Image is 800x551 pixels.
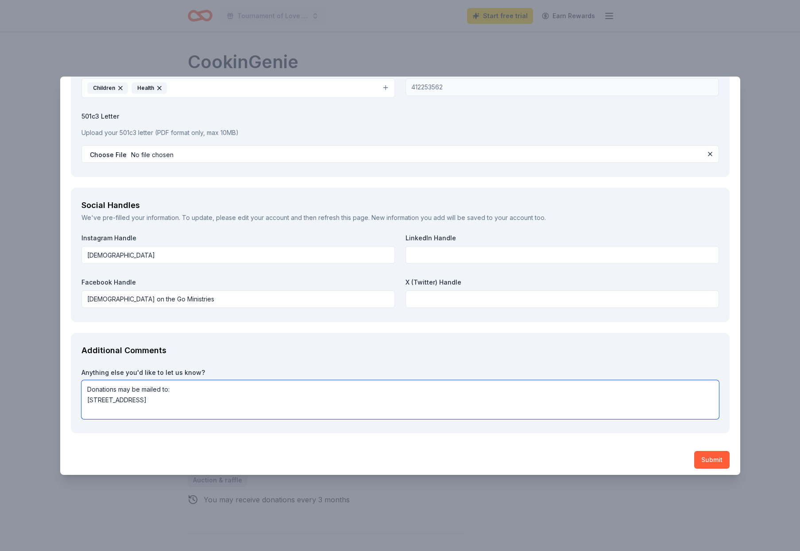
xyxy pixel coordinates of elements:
[81,234,395,243] label: Instagram Handle
[694,451,730,469] button: Submit
[81,343,719,358] div: Additional Comments
[87,82,128,94] div: Children
[131,82,167,94] div: Health
[81,380,719,419] textarea: Donations may be mailed to: [STREET_ADDRESS]
[406,234,719,243] label: LinkedIn Handle
[238,214,289,221] a: edit your account
[81,212,719,223] div: We've pre-filled your information. To update, please and then refresh this page. New information ...
[81,278,395,287] label: Facebook Handle
[81,112,719,121] label: 501c3 Letter
[81,198,719,212] div: Social Handles
[81,127,719,138] p: Upload your 501c3 letter (PDF format only, max 10MB)
[81,78,395,98] button: ChildrenHealth
[81,368,719,377] label: Anything else you'd like to let us know?
[406,278,719,287] label: X (Twitter) Handle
